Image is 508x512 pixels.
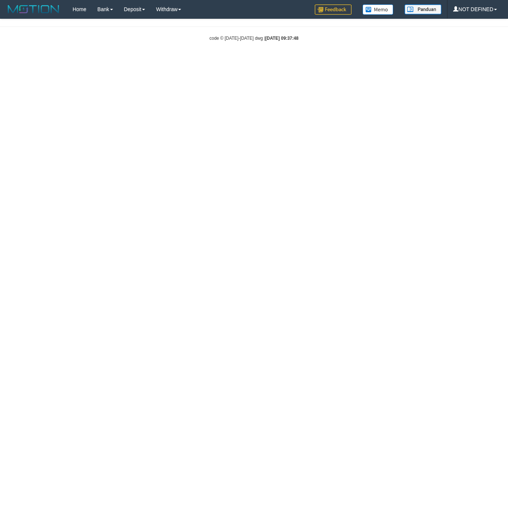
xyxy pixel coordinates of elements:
[265,36,299,41] strong: [DATE] 09:37:48
[315,4,352,15] img: Feedback.jpg
[209,36,299,41] small: code © [DATE]-[DATE] dwg |
[405,4,441,14] img: panduan.png
[6,4,61,15] img: MOTION_logo.png
[363,4,394,15] img: Button%20Memo.svg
